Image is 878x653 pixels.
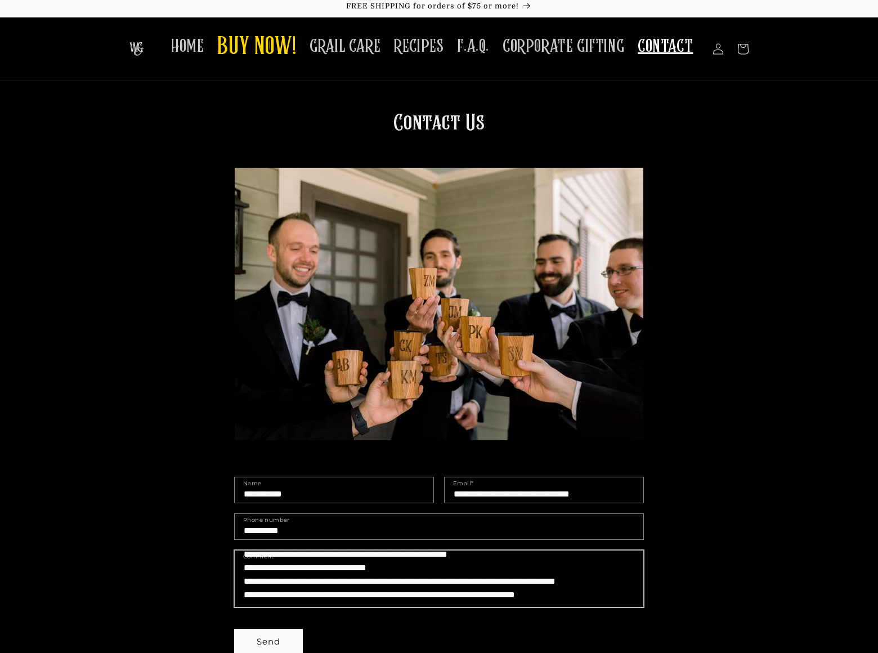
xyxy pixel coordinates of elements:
span: CORPORATE GIFTING [503,35,624,57]
span: CONTACT [638,35,693,57]
a: BUY NOW! [210,25,303,70]
span: GRAIL CARE [310,35,380,57]
a: CORPORATE GIFTING [496,29,631,64]
a: F.A.Q. [450,29,496,64]
h1: Contact Us [235,109,643,449]
p: FREE SHIPPING for orders of $75 or more! [11,2,867,11]
span: HOME [171,35,204,57]
img: The Whiskey Grail [129,42,144,56]
a: CONTACT [631,29,700,64]
a: GRAIL CARE [303,29,387,64]
span: F.A.Q. [457,35,489,57]
span: RECIPES [394,35,444,57]
a: HOME [164,29,210,64]
a: RECIPES [387,29,450,64]
span: BUY NOW! [217,32,296,63]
